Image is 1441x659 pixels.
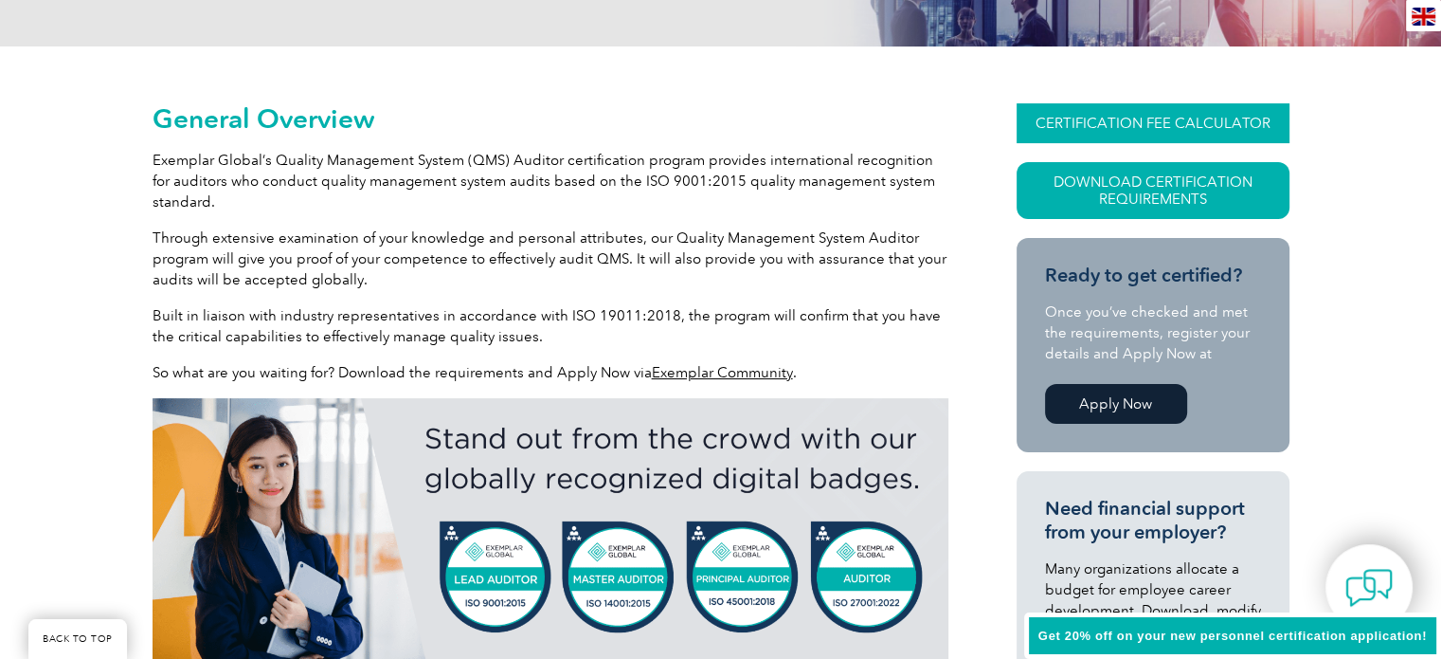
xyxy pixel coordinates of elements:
p: Exemplar Global’s Quality Management System (QMS) Auditor certification program provides internat... [153,150,948,212]
a: Download Certification Requirements [1017,162,1289,219]
a: Exemplar Community [652,364,793,381]
p: So what are you waiting for? Download the requirements and Apply Now via . [153,362,948,383]
h2: General Overview [153,103,948,134]
p: Once you’ve checked and met the requirements, register your details and Apply Now at [1045,302,1261,364]
p: Built in liaison with industry representatives in accordance with ISO 19011:2018, the program wil... [153,305,948,347]
h3: Need financial support from your employer? [1045,497,1261,544]
a: Apply Now [1045,384,1187,424]
img: en [1412,8,1435,26]
p: Through extensive examination of your knowledge and personal attributes, our Quality Management S... [153,228,948,290]
a: CERTIFICATION FEE CALCULATOR [1017,103,1289,143]
img: contact-chat.png [1345,564,1393,612]
h3: Ready to get certified? [1045,264,1261,287]
a: BACK TO TOP [28,619,127,659]
span: Get 20% off on your new personnel certification application! [1038,629,1427,643]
